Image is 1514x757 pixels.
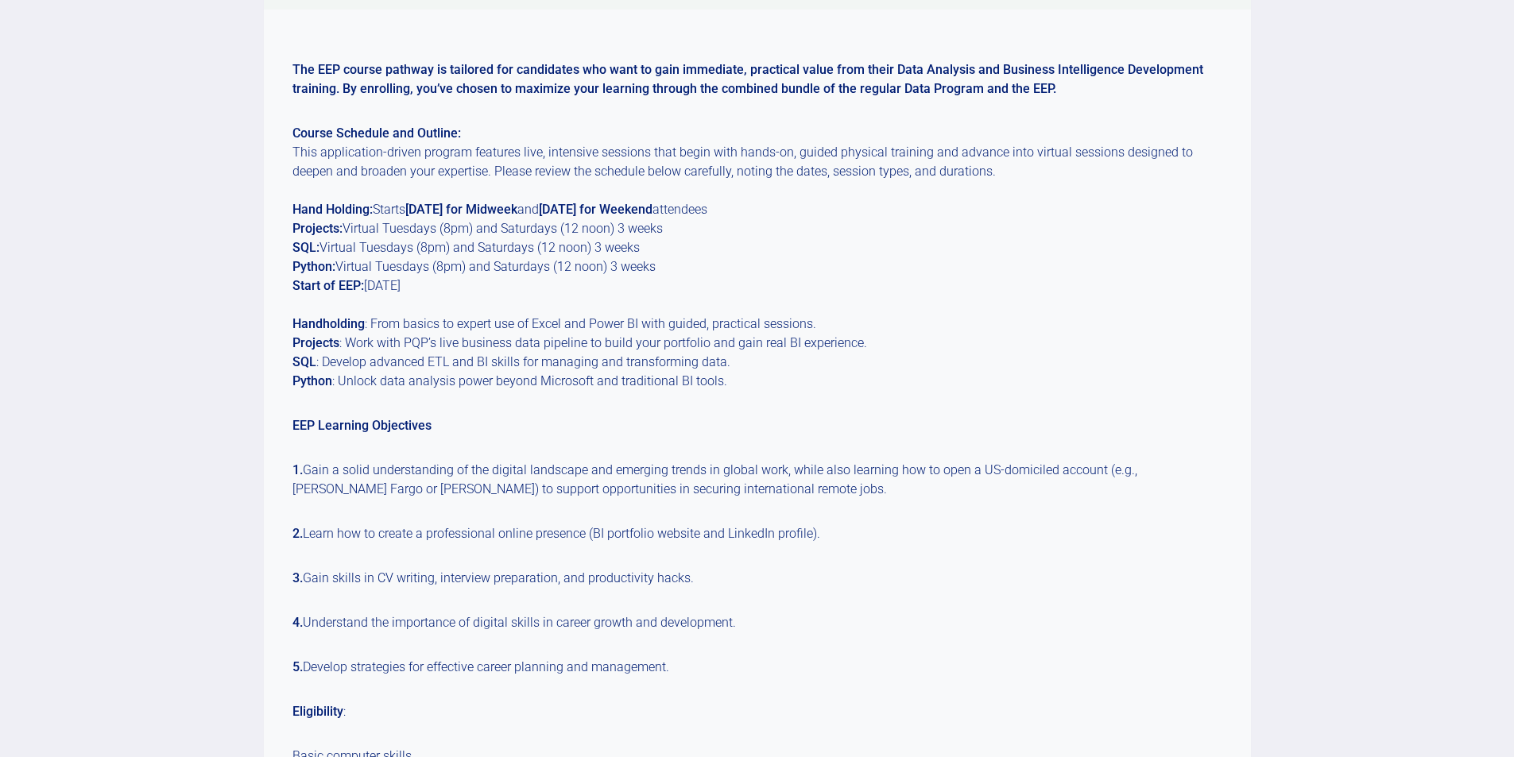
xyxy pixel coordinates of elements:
strong: [DATE] for Midweek [405,202,517,217]
strong: [DATE] for Weekend [539,202,652,217]
p: Learn how to create a professional online presence (BI portfolio website and LinkedIn profile). [292,524,1222,543]
strong: Projects [292,335,339,350]
strong: 1. [292,462,303,477]
p: Gain a solid understanding of the digital landscape and emerging trends in global work, while als... [292,461,1222,499]
strong: 5. [292,659,303,674]
strong: Start of EEP: [292,278,364,293]
strong: 3. [292,570,303,585]
strong: Learning Objectives [318,418,432,433]
p: Develop strategies for effective career planning and management. [292,658,1222,677]
strong: Python [292,373,332,388]
strong: EEP [292,418,315,433]
p: : [292,702,1222,721]
strong: Hand Holding: [292,202,373,217]
strong: Course Schedule and Outline: [292,126,461,141]
strong: 4. [292,615,303,630]
strong: The EEP course pathway is tailored for candidates who want to gain immediate, practical value fro... [292,62,1203,96]
strong: SQL: [292,240,319,255]
strong: Handholding [292,316,365,331]
strong: Eligibility [292,704,343,719]
strong: SQL [292,354,316,369]
strong: Projects: [292,221,343,236]
p: Understand the importance of digital skills in career growth and development. [292,613,1222,632]
p: This application-driven program features live, intensive sessions that begin with hands-on, guide... [292,124,1222,391]
p: Gain skills in CV writing, interview preparation, and productivity hacks. [292,569,1222,588]
strong: Python: [292,259,335,274]
strong: 2. [292,526,303,541]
